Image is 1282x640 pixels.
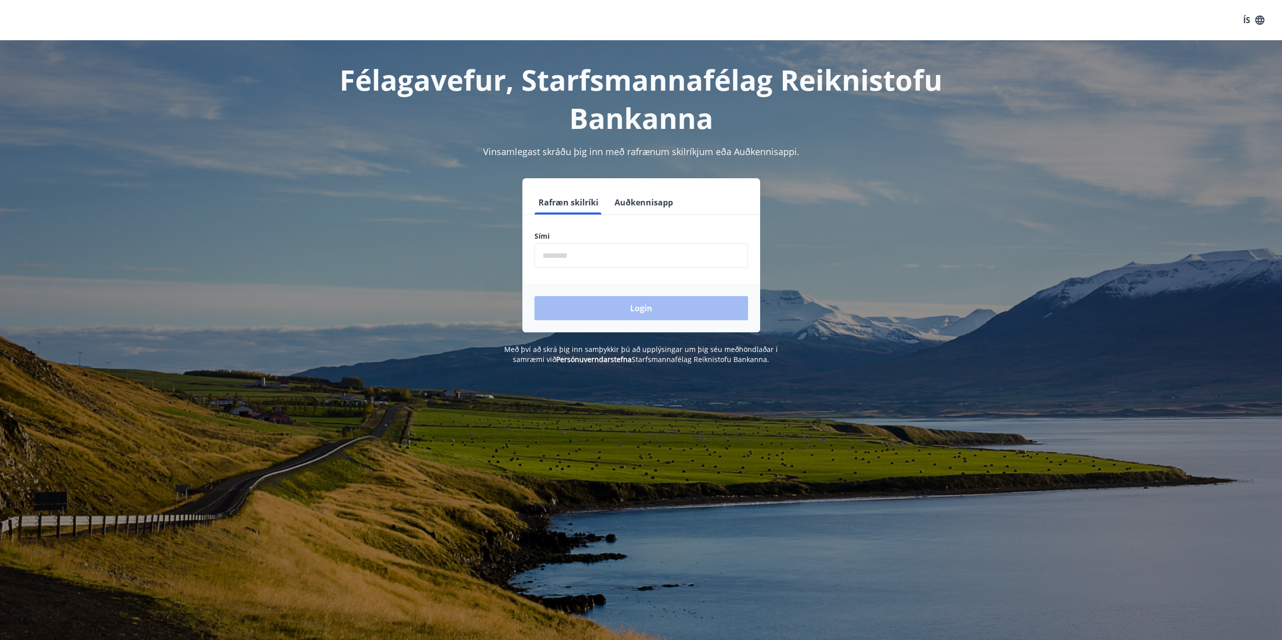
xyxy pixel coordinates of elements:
span: Vinsamlegast skráðu þig inn með rafrænum skilríkjum eða Auðkennisappi. [483,146,799,158]
button: ÍS [1238,11,1270,29]
a: Persónuverndarstefna [556,354,632,364]
h1: Félagavefur, Starfsmannafélag Reiknistofu Bankanna [291,60,992,137]
button: Auðkennisapp [611,190,677,215]
span: Með því að skrá þig inn samþykkir þú að upplýsingar um þig séu meðhöndlaðar í samræmi við Starfsm... [504,344,778,364]
button: Rafræn skilríki [534,190,602,215]
label: Sími [534,231,748,241]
